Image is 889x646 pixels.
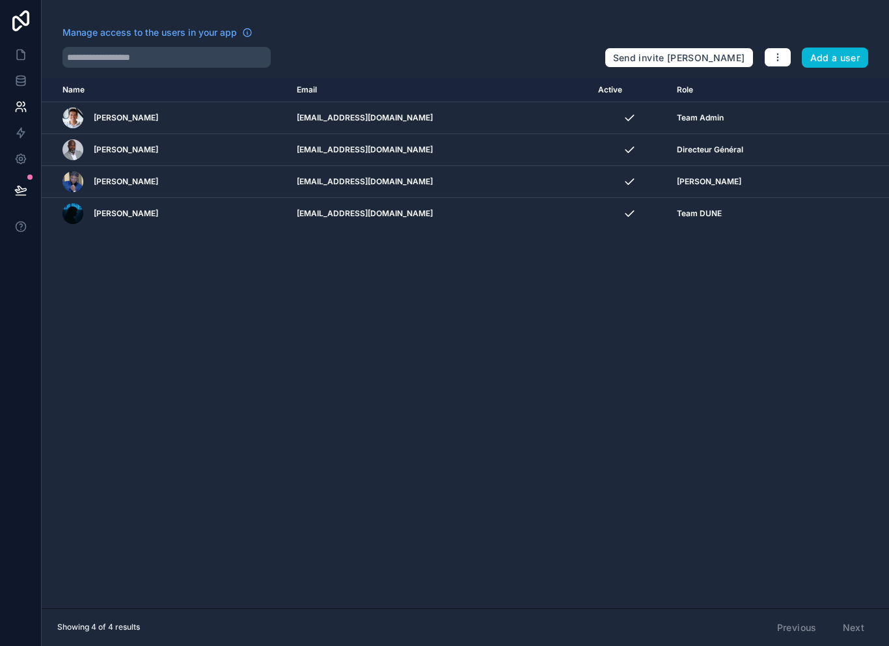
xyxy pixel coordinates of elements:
[802,48,869,68] button: Add a user
[42,78,889,608] div: scrollable content
[289,166,590,198] td: [EMAIL_ADDRESS][DOMAIN_NAME]
[677,176,741,187] span: [PERSON_NAME]
[94,145,158,155] span: [PERSON_NAME]
[677,145,743,155] span: Directeur Général
[289,198,590,230] td: [EMAIL_ADDRESS][DOMAIN_NAME]
[94,113,158,123] span: [PERSON_NAME]
[62,26,237,39] span: Manage access to the users in your app
[289,102,590,134] td: [EMAIL_ADDRESS][DOMAIN_NAME]
[289,134,590,166] td: [EMAIL_ADDRESS][DOMAIN_NAME]
[57,622,140,632] span: Showing 4 of 4 results
[677,208,722,219] span: Team DUNE
[94,208,158,219] span: [PERSON_NAME]
[62,26,253,39] a: Manage access to the users in your app
[590,78,669,102] th: Active
[677,113,724,123] span: Team Admin
[605,48,754,68] button: Send invite [PERSON_NAME]
[289,78,590,102] th: Email
[94,176,158,187] span: [PERSON_NAME]
[669,78,832,102] th: Role
[42,78,289,102] th: Name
